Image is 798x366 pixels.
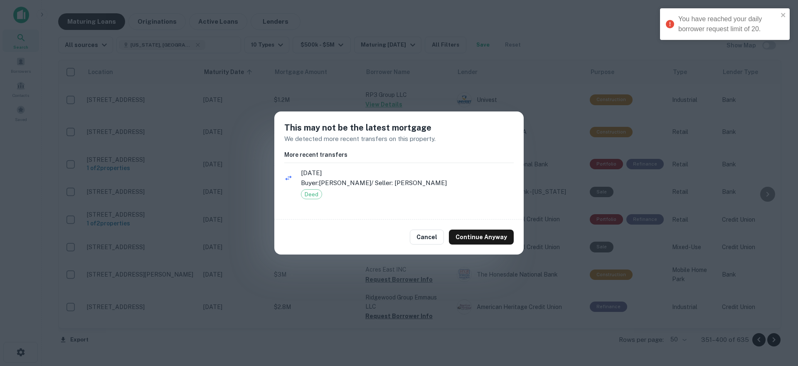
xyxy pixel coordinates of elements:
[449,230,514,245] button: Continue Anyway
[301,190,322,199] span: Deed
[781,12,786,20] button: close
[301,168,514,178] span: [DATE]
[756,299,798,339] iframe: Chat Widget
[301,178,514,188] p: Buyer: [PERSON_NAME] / Seller: [PERSON_NAME]
[284,134,514,144] p: We detected more recent transfers on this property.
[410,230,444,245] button: Cancel
[284,121,514,134] h5: This may not be the latest mortgage
[301,189,322,199] div: Deed
[284,150,514,159] h6: More recent transfers
[678,14,778,34] div: You have reached your daily borrower request limit of 20.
